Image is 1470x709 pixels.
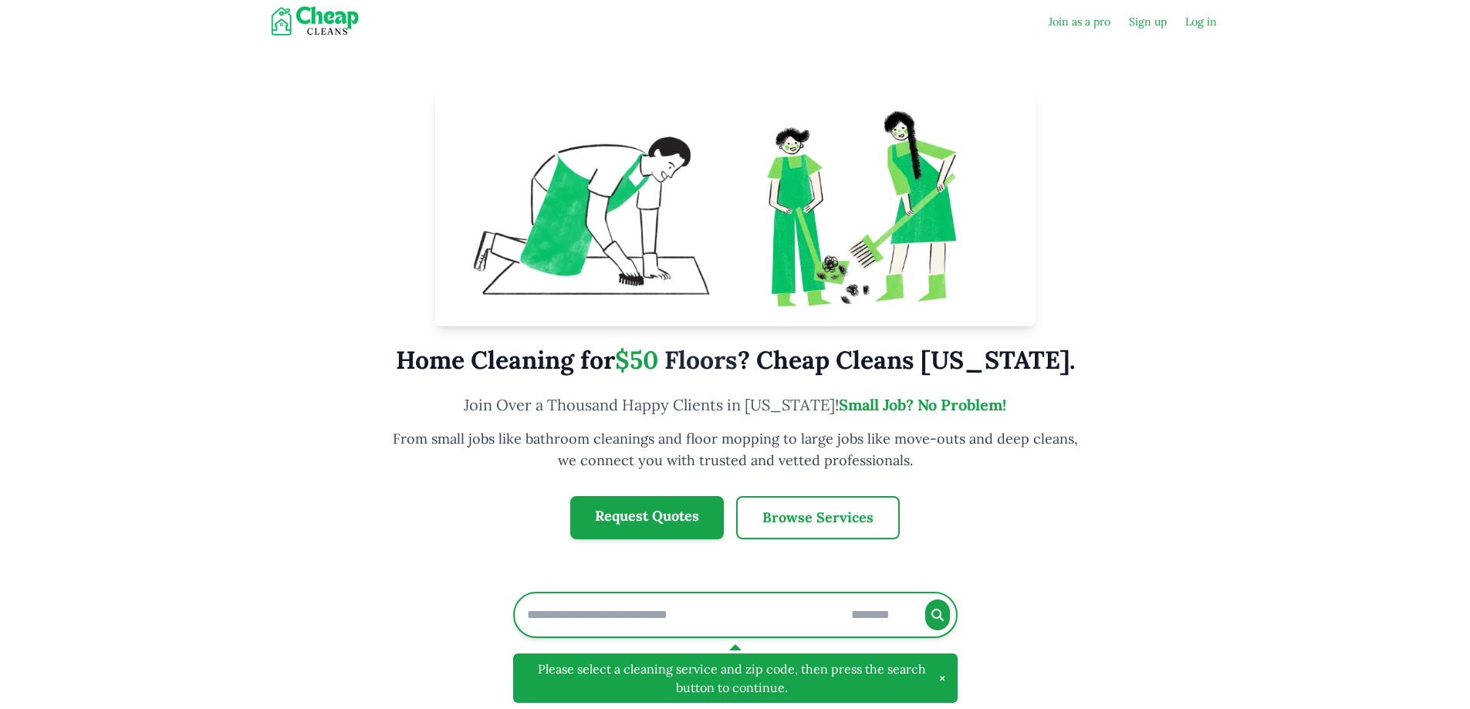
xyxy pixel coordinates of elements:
[939,669,945,687] button: ×
[664,344,738,376] span: Floors
[396,345,1075,376] h1: Home Cleaning for ? Cheap Cleans [US_STATE].
[839,395,1006,414] span: Small Job? No Problem!
[254,6,383,37] img: Cheap Cleans Florida
[1049,14,1110,29] a: Join as a pro
[570,496,724,539] a: Request Quotes
[390,428,1081,471] p: From small jobs like bathroom cleanings and floor mopping to large jobs like move-outs and deep c...
[615,344,658,376] span: $50
[736,496,900,539] a: Browse Services
[390,394,1081,416] h2: Join Over a Thousand Happy Clients in [US_STATE]!
[525,660,939,697] span: Please select a cleaning service and zip code, then press the search button to continue.
[1185,14,1217,29] a: Log in
[1129,14,1167,29] a: Sign up
[435,86,1036,326] img: Cheap Cleans Florida - Affordable Cleaning Services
